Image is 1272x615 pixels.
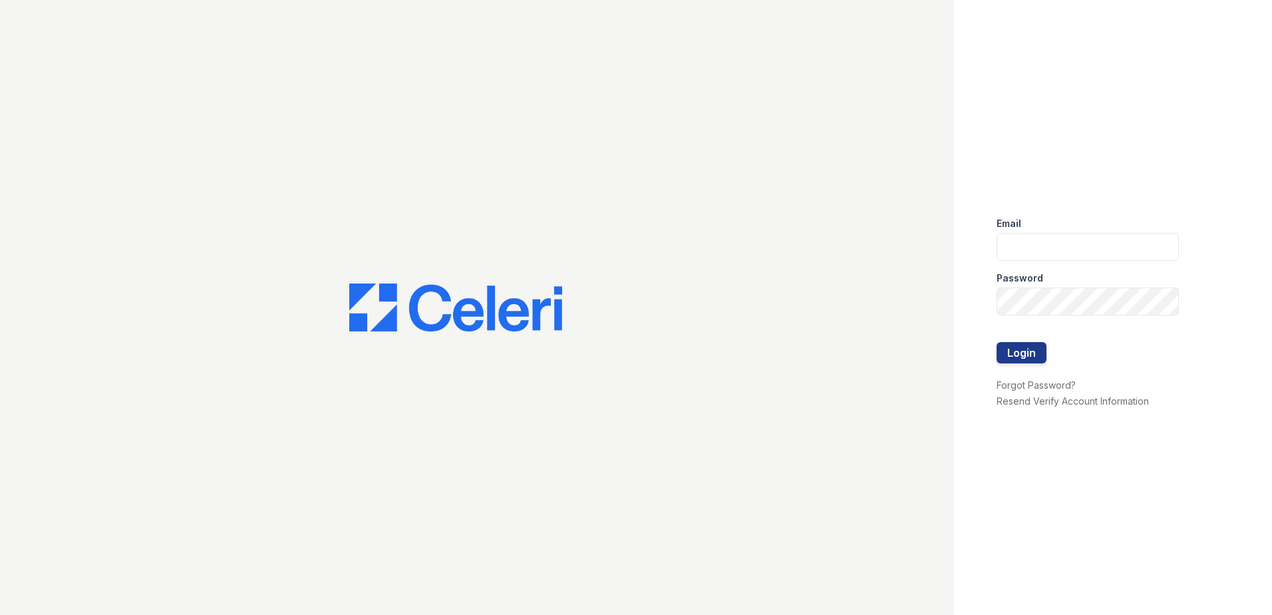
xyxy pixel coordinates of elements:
[997,272,1043,285] label: Password
[997,217,1021,230] label: Email
[349,284,562,331] img: CE_Logo_Blue-a8612792a0a2168367f1c8372b55b34899dd931a85d93a1a3d3e32e68fde9ad4.png
[997,342,1046,363] button: Login
[997,395,1149,407] a: Resend Verify Account Information
[997,379,1076,391] a: Forgot Password?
